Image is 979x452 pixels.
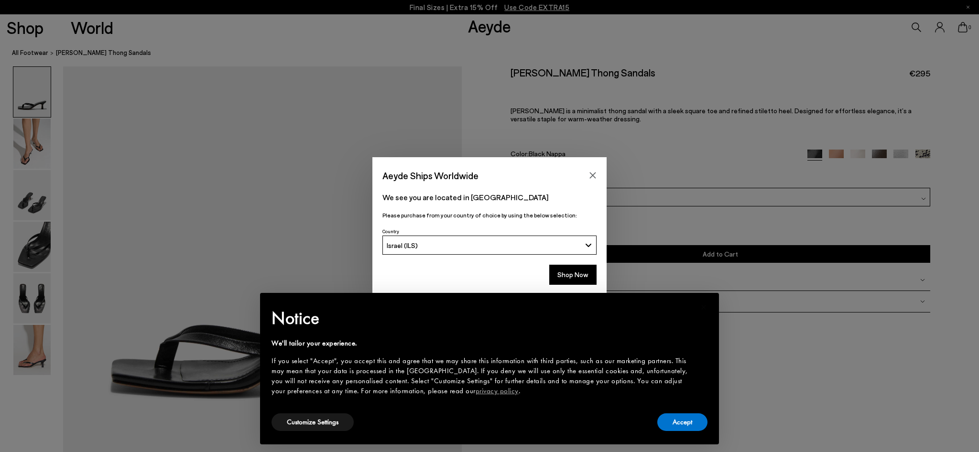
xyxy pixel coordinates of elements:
[272,338,692,348] div: We'll tailor your experience.
[272,356,692,396] div: If you select "Accept", you accept this and agree that we may share this information with third p...
[382,192,597,203] p: We see you are located in [GEOGRAPHIC_DATA]
[657,413,707,431] button: Accept
[387,241,418,249] span: Israel (ILS)
[382,228,399,234] span: Country
[476,386,519,396] a: privacy policy
[272,413,354,431] button: Customize Settings
[692,296,715,319] button: Close this notice
[549,265,597,285] button: Shop Now
[382,167,479,184] span: Aeyde Ships Worldwide
[382,211,597,220] p: Please purchase from your country of choice by using the below selection:
[701,300,707,314] span: ×
[586,168,600,183] button: Close
[272,306,692,331] h2: Notice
